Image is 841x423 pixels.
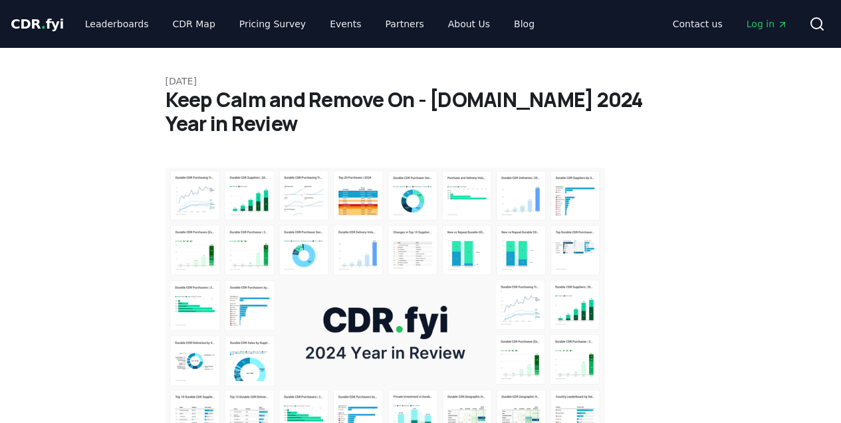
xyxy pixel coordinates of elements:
[437,12,501,36] a: About Us
[503,12,545,36] a: Blog
[319,12,372,36] a: Events
[11,16,64,32] span: CDR fyi
[74,12,160,36] a: Leaderboards
[166,88,676,136] h1: Keep Calm and Remove On - [DOMAIN_NAME] 2024 Year in Review
[662,12,798,36] nav: Main
[162,12,226,36] a: CDR Map
[662,12,733,36] a: Contact us
[41,16,46,32] span: .
[375,12,435,36] a: Partners
[11,15,64,33] a: CDR.fyi
[166,74,676,88] p: [DATE]
[74,12,545,36] nav: Main
[747,17,788,31] span: Log in
[229,12,316,36] a: Pricing Survey
[736,12,798,36] a: Log in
